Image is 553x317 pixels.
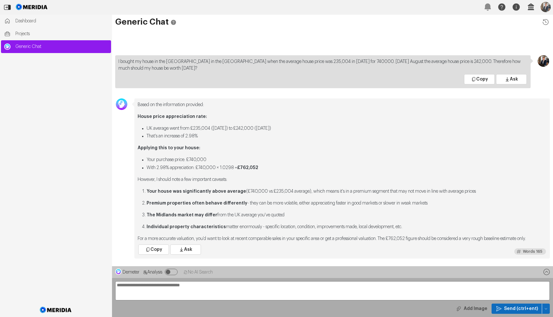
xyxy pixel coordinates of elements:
[492,304,542,314] button: Send (ctrl+ent)
[510,76,518,82] span: Ask
[147,212,547,219] p: from the UK average you've quoted
[496,74,527,84] button: Ask
[1,27,111,40] a: Projects
[147,224,547,230] p: matter enormously - specific location, condition, improvements made, local development, etc.
[541,2,551,12] img: Profile Icon
[184,246,192,253] span: Ask
[538,55,549,67] img: Profile Icon
[143,270,147,274] svg: Analysis
[170,244,201,255] button: Ask
[147,201,247,205] strong: Premium properties often behave differently
[147,157,547,163] li: Your purchase price: £740,000
[15,31,108,37] span: Projects
[147,200,547,207] p: - they can be more volatile, either appreciating faster in good markets or slower in weak markets
[138,244,169,255] button: Copy
[138,102,547,108] p: Based on the information provided:
[147,270,162,274] span: Analysis
[123,270,140,274] span: Demeter
[115,268,122,275] img: Demeter
[1,40,111,53] a: Generic ChatGeneric Chat
[183,270,188,274] svg: No AI Search
[115,18,550,26] h1: Generic Chat
[147,189,246,194] strong: Your house was significantly above average
[188,270,213,274] span: No AI Search
[138,176,547,183] p: However, I should note a few important caveats:
[147,133,547,140] li: That's an increase of 2.98%
[116,98,127,110] img: Avatar Icon
[504,305,538,312] span: Send (ctrl+ent)
[138,236,547,242] p: For a more accurate valuation, you'd want to look at recent comparable sales in your specific are...
[464,74,495,84] button: Copy
[147,165,547,171] li: With 2.98% appreciation: £740,000 × 1.0298 =
[39,303,73,317] img: Meridia Logo
[150,246,162,253] span: Copy
[138,114,207,119] strong: House price appreciation rate:
[147,125,547,132] li: UK average went from £235,004 ([DATE]) to £242,000 ([DATE])
[476,76,488,82] span: Copy
[15,43,108,50] span: Generic Chat
[451,304,492,314] button: Add Image
[237,166,258,170] strong: £762,052
[138,146,200,150] strong: Applying this to your house:
[542,304,550,314] button: Send (ctrl+ent)
[147,188,547,195] p: (£740,000 vs £235,004 average), which means it's in a premium segment that may not move in line w...
[1,15,111,27] a: Dashboard
[115,98,128,105] div: George
[15,18,108,24] span: Dashboard
[537,55,550,62] div: Jon Brookes
[147,213,217,217] strong: The Midlands market may differ
[147,225,226,229] strong: Individual property characteristics
[4,43,11,50] img: Generic Chat
[118,58,527,72] p: I bought my house in the [GEOGRAPHIC_DATA] in the [GEOGRAPHIC_DATA] when the average house price ...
